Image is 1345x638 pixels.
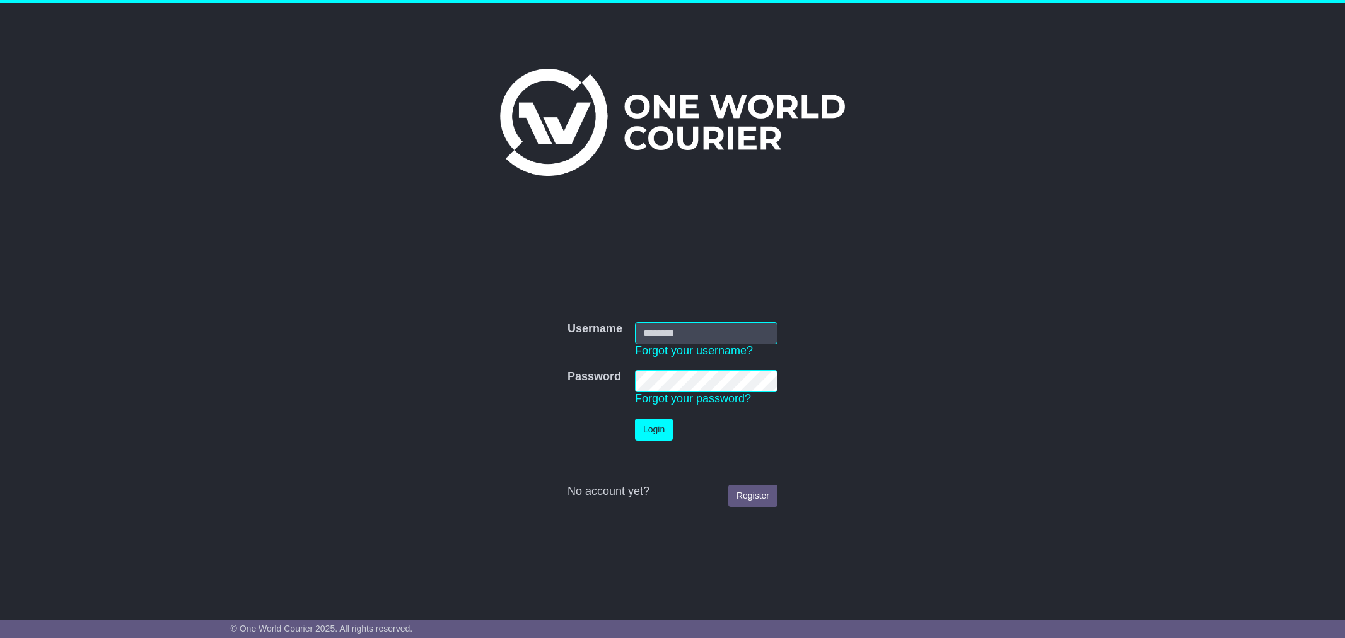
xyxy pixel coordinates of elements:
[635,419,673,441] button: Login
[568,485,777,499] div: No account yet?
[635,344,753,357] a: Forgot your username?
[568,370,621,384] label: Password
[728,485,777,507] a: Register
[635,392,751,405] a: Forgot your password?
[231,623,413,634] span: © One World Courier 2025. All rights reserved.
[500,69,844,176] img: One World
[568,322,622,336] label: Username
